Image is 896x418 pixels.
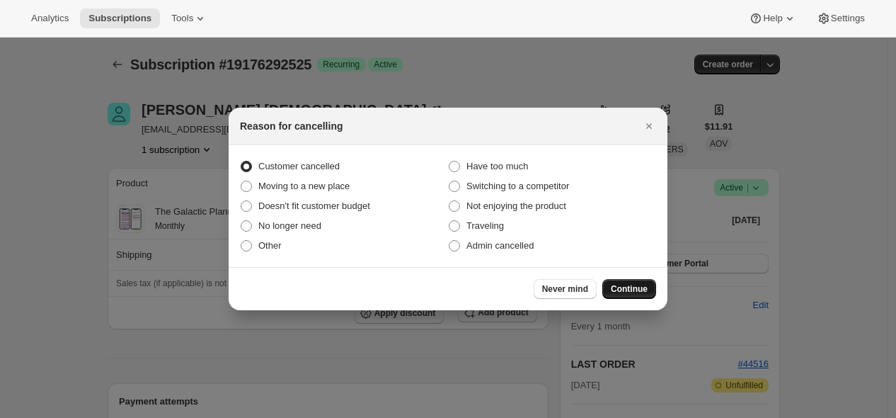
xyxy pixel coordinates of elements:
button: Settings [808,9,873,28]
span: Moving to a new place [258,181,350,191]
span: Continue [611,283,648,295]
span: No longer need [258,220,321,231]
span: Traveling [466,220,504,231]
span: Have too much [466,161,528,171]
span: Never mind [542,283,588,295]
button: Subscriptions [80,9,160,28]
span: Switching to a competitor [466,181,569,191]
button: Tools [163,9,216,28]
span: Admin cancelled [466,240,534,251]
span: Subscriptions [88,13,151,24]
span: Doesn't fit customer budget [258,200,370,211]
button: Continue [602,279,656,299]
h2: Reason for cancelling [240,119,343,133]
button: Analytics [23,9,77,28]
button: Close [639,116,659,136]
span: Tools [171,13,193,24]
button: Never mind [534,279,597,299]
span: Settings [831,13,865,24]
span: Help [763,13,782,24]
button: Help [740,9,805,28]
span: Customer cancelled [258,161,340,171]
span: Not enjoying the product [466,200,566,211]
span: Other [258,240,282,251]
span: Analytics [31,13,69,24]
